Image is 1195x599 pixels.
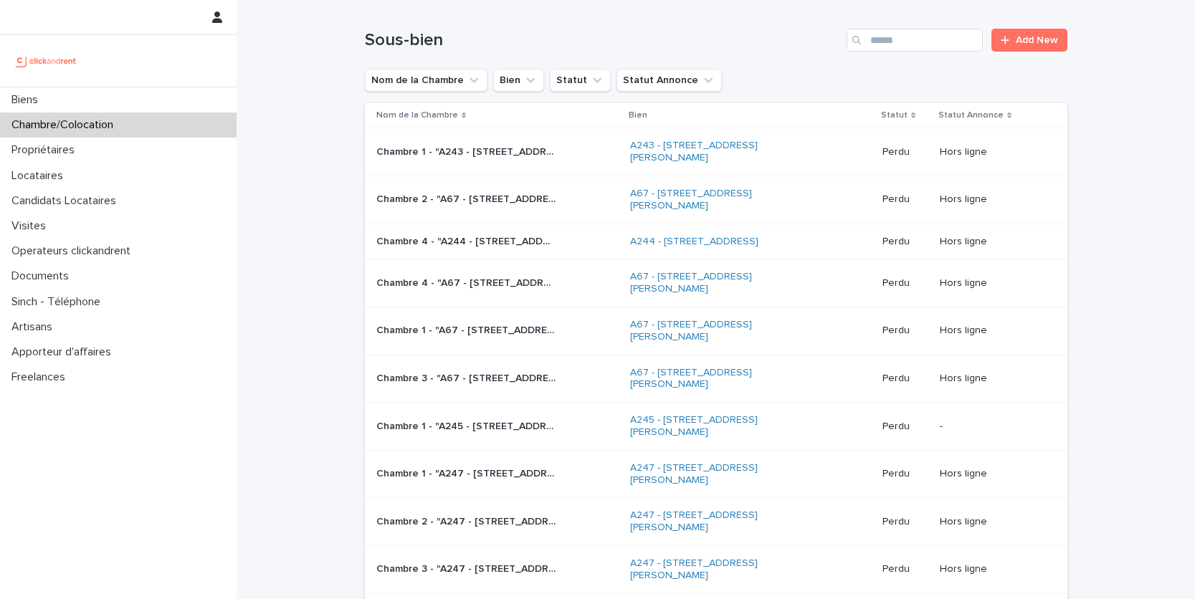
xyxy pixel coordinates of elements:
[882,468,928,480] p: Perdu
[365,307,1067,355] tr: Chambre 1 - "A67 - [STREET_ADDRESS][PERSON_NAME]"Chambre 1 - "A67 - [STREET_ADDRESS][PERSON_NAME]...
[493,69,544,92] button: Bien
[882,146,928,158] p: Perdu
[365,176,1067,224] tr: Chambre 2 - "A67 - [STREET_ADDRESS][PERSON_NAME]"Chambre 2 - "A67 - [STREET_ADDRESS][PERSON_NAME]...
[1016,35,1058,45] span: Add New
[940,468,1044,480] p: Hors ligne
[882,236,928,248] p: Perdu
[940,563,1044,575] p: Hors ligne
[940,325,1044,337] p: Hors ligne
[365,259,1067,307] tr: Chambre 4 - "A67 - [STREET_ADDRESS][PERSON_NAME]"Chambre 4 - "A67 - [STREET_ADDRESS][PERSON_NAME]...
[940,193,1044,206] p: Hors ligne
[365,450,1067,498] tr: Chambre 1 - "A247 - [STREET_ADDRESS][PERSON_NAME]"Chambre 1 - "A247 - [STREET_ADDRESS][PERSON_NAM...
[882,325,928,337] p: Perdu
[365,545,1067,593] tr: Chambre 3 - "A247 - [STREET_ADDRESS][PERSON_NAME]"Chambre 3 - "A247 - [STREET_ADDRESS][PERSON_NAM...
[376,465,558,480] p: Chambre 1 - "A247 - 2 rue Camille Dartois, Créteil 94000"
[6,219,57,233] p: Visites
[6,93,49,107] p: Biens
[630,367,809,391] a: A67 - [STREET_ADDRESS][PERSON_NAME]
[365,30,842,51] h1: Sous-bien
[938,107,1004,123] p: Statut Annonce
[376,274,558,289] p: Chambre 4 - "A67 - 6 impasse de Gournay, Ivry-sur-Seine 94200"
[6,370,77,384] p: Freelances
[630,557,809,582] a: A247 - [STREET_ADDRESS][PERSON_NAME]
[365,224,1067,259] tr: Chambre 4 - "A244 - [STREET_ADDRESS]"Chambre 4 - "A244 - [STREET_ADDRESS]" A244 - [STREET_ADDRESS...
[6,118,125,132] p: Chambre/Colocation
[376,233,558,248] p: Chambre 4 - "A244 - 32 rue Moissan, Noisy-le-Sec 93130"
[11,47,81,75] img: UCB0brd3T0yccxBKYDjQ
[6,244,142,258] p: Operateurs clickandrent
[376,191,558,206] p: Chambre 2 - "A67 - 6 impasse de Gournay, Ivry-sur-Seine 94200"
[882,373,928,385] p: Perdu
[6,194,128,208] p: Candidats Locataires
[882,277,928,289] p: Perdu
[365,403,1067,451] tr: Chambre 1 - "A245 - [STREET_ADDRESS][PERSON_NAME]"Chambre 1 - "A245 - [STREET_ADDRESS][PERSON_NAM...
[630,188,809,212] a: A67 - [STREET_ADDRESS][PERSON_NAME]
[847,29,983,52] input: Search
[630,414,809,439] a: A245 - [STREET_ADDRESS][PERSON_NAME]
[630,271,809,295] a: A67 - [STREET_ADDRESS][PERSON_NAME]
[6,143,86,157] p: Propriétaires
[882,421,928,433] p: Perdu
[376,560,558,575] p: Chambre 3 - "A247 - 2 rue Camille Dartois, Créteil 94000"
[630,236,758,248] a: A244 - [STREET_ADDRESS]
[881,107,908,123] p: Statut
[6,169,75,183] p: Locataires
[6,345,123,359] p: Apporteur d'affaires
[6,295,112,309] p: Sinch - Téléphone
[376,143,558,158] p: Chambre 1 - "A243 - 32 rue Professeur Joseph Nicolas, Lyon 69008"
[940,277,1044,289] p: Hors ligne
[376,107,458,123] p: Nom de la Chambre
[365,498,1067,546] tr: Chambre 2 - "A247 - [STREET_ADDRESS][PERSON_NAME]"Chambre 2 - "A247 - [STREET_ADDRESS][PERSON_NAM...
[882,193,928,206] p: Perdu
[616,69,722,92] button: Statut Annonce
[940,236,1044,248] p: Hors ligne
[376,418,558,433] p: Chambre 1 - "A245 - 29 rue Louise Aglaé Crette, Vitry-sur-Seine 94400"
[940,146,1044,158] p: Hors ligne
[376,370,558,385] p: Chambre 3 - "A67 - 6 impasse de Gournay, Ivry-sur-Seine 94200"
[6,320,64,334] p: Artisans
[630,509,809,534] a: A247 - [STREET_ADDRESS][PERSON_NAME]
[365,355,1067,403] tr: Chambre 3 - "A67 - [STREET_ADDRESS][PERSON_NAME]"Chambre 3 - "A67 - [STREET_ADDRESS][PERSON_NAME]...
[991,29,1067,52] a: Add New
[630,319,809,343] a: A67 - [STREET_ADDRESS][PERSON_NAME]
[882,516,928,528] p: Perdu
[882,563,928,575] p: Perdu
[940,373,1044,385] p: Hors ligne
[629,107,647,123] p: Bien
[365,69,487,92] button: Nom de la Chambre
[940,421,1044,433] p: -
[550,69,611,92] button: Statut
[376,513,558,528] p: Chambre 2 - "A247 - 2 rue Camille Dartois, Créteil 94000"
[940,516,1044,528] p: Hors ligne
[630,140,809,164] a: A243 - [STREET_ADDRESS][PERSON_NAME]
[365,128,1067,176] tr: Chambre 1 - "A243 - [STREET_ADDRESS][PERSON_NAME]"Chambre 1 - "A243 - [STREET_ADDRESS][PERSON_NAM...
[376,322,558,337] p: Chambre 1 - "A67 - 6 impasse de Gournay, Ivry-sur-Seine 94200"
[630,462,809,487] a: A247 - [STREET_ADDRESS][PERSON_NAME]
[6,269,80,283] p: Documents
